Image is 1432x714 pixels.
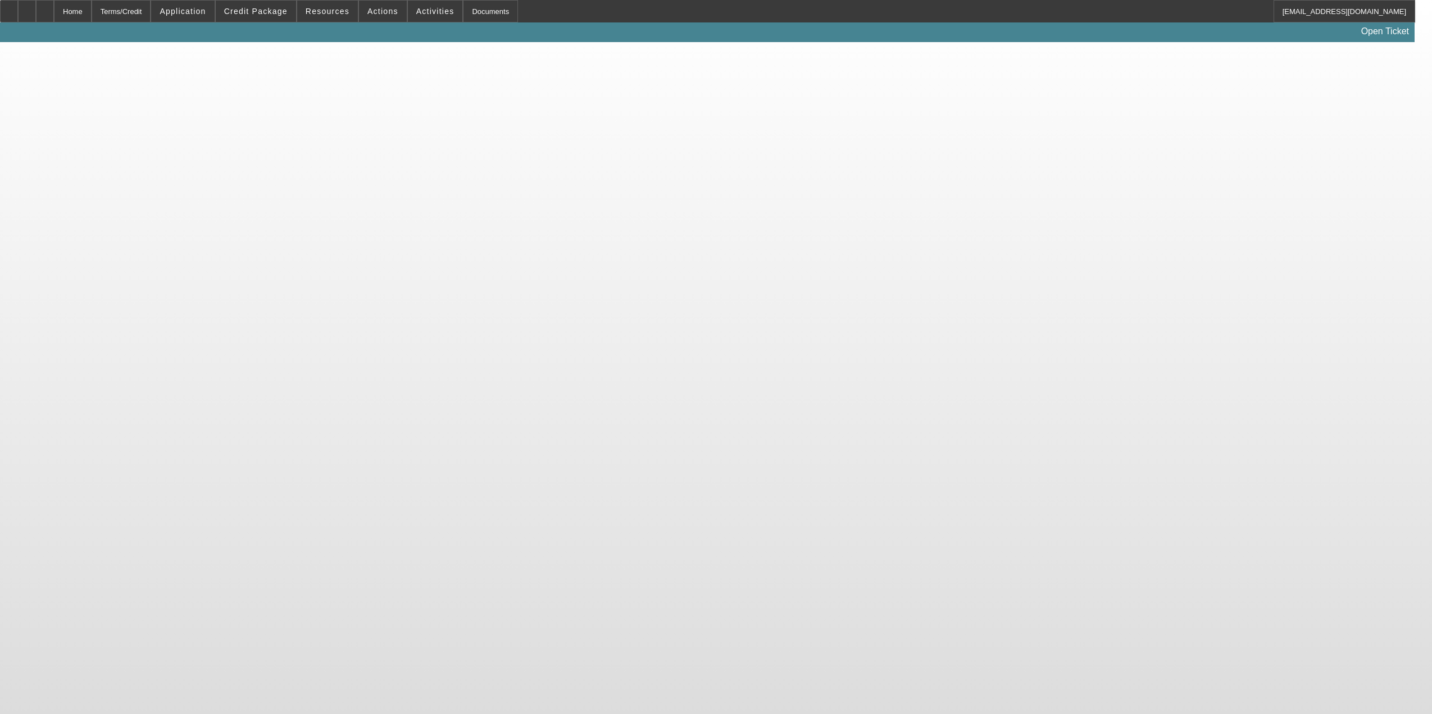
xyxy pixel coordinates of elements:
span: Application [160,7,206,16]
span: Resources [306,7,349,16]
span: Credit Package [224,7,288,16]
span: Actions [367,7,398,16]
button: Credit Package [216,1,296,22]
button: Activities [408,1,463,22]
button: Resources [297,1,358,22]
a: Open Ticket [1357,22,1413,41]
button: Application [151,1,214,22]
button: Actions [359,1,407,22]
span: Activities [416,7,454,16]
